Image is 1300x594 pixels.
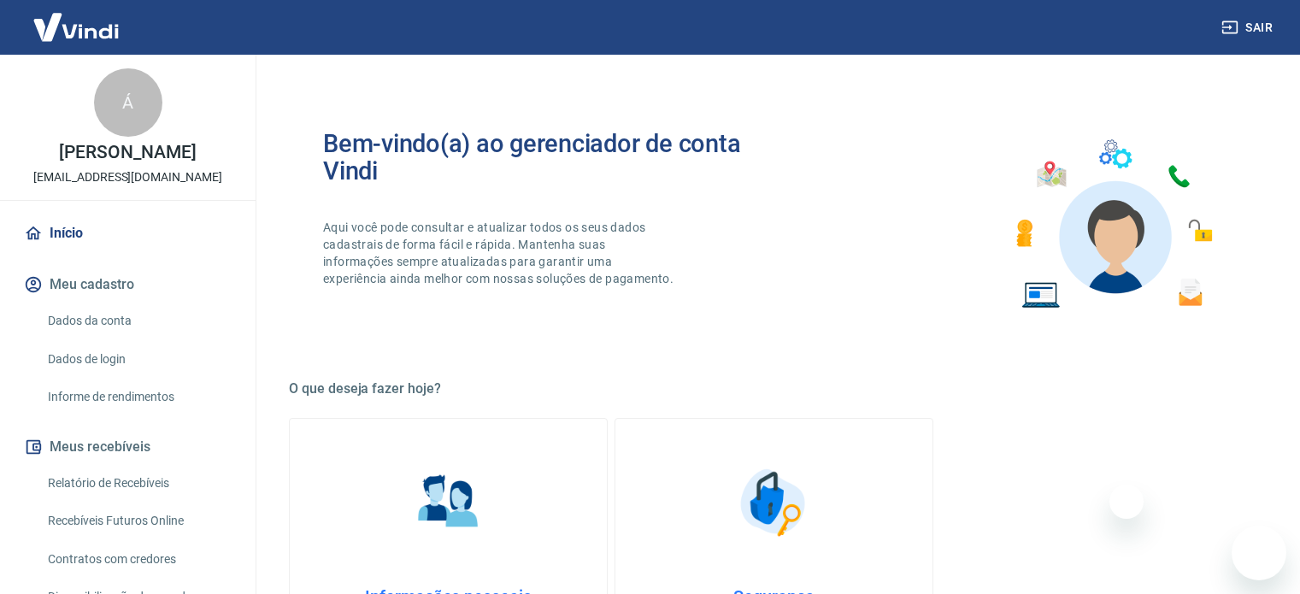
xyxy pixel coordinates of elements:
div: Á [94,68,162,137]
img: Segurança [732,460,817,545]
a: Relatório de Recebíveis [41,466,235,501]
button: Meu cadastro [21,266,235,303]
button: Sair [1218,12,1279,44]
iframe: Fechar mensagem [1109,485,1144,519]
a: Início [21,215,235,252]
a: Contratos com credores [41,542,235,577]
a: Dados da conta [41,303,235,338]
a: Dados de login [41,342,235,377]
img: Informações pessoais [406,460,491,545]
a: Recebíveis Futuros Online [41,503,235,538]
iframe: Botão para abrir a janela de mensagens [1232,526,1286,580]
h5: O que deseja fazer hoje? [289,380,1259,397]
button: Meus recebíveis [21,428,235,466]
img: Vindi [21,1,132,53]
p: [PERSON_NAME] [59,144,196,162]
a: Informe de rendimentos [41,379,235,415]
img: Imagem de um avatar masculino com diversos icones exemplificando as funcionalidades do gerenciado... [1001,130,1225,319]
h2: Bem-vindo(a) ao gerenciador de conta Vindi [323,130,774,185]
p: Aqui você pode consultar e atualizar todos os seus dados cadastrais de forma fácil e rápida. Mant... [323,219,677,287]
p: [EMAIL_ADDRESS][DOMAIN_NAME] [33,168,222,186]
